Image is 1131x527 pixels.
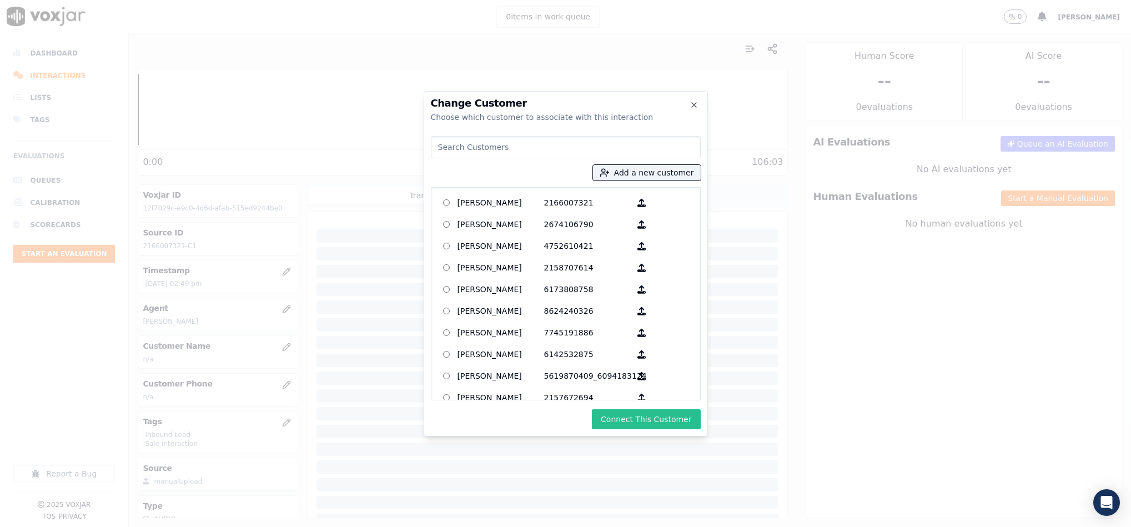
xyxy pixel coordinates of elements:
input: Search Customers [431,136,701,158]
button: [PERSON_NAME] 5619870409_6094183124 [631,368,652,385]
button: [PERSON_NAME] 6173808758 [631,281,652,298]
button: [PERSON_NAME] 2674106790 [631,216,652,233]
input: [PERSON_NAME] 2166007321 [443,199,450,207]
p: 8624240326 [544,303,631,320]
input: [PERSON_NAME] 6173808758 [443,286,450,293]
button: [PERSON_NAME] 6142532875 [631,346,652,363]
input: [PERSON_NAME] 8624240326 [443,308,450,315]
p: 2158707614 [544,259,631,277]
p: 7745191886 [544,324,631,342]
button: [PERSON_NAME] 4752610421 [631,238,652,255]
p: 4752610421 [544,238,631,255]
button: Connect This Customer [592,409,700,429]
input: [PERSON_NAME] 7745191886 [443,329,450,337]
div: Choose which customer to associate with this interaction [431,112,701,123]
p: [PERSON_NAME] [458,238,544,255]
p: 6173808758 [544,281,631,298]
p: [PERSON_NAME] [458,346,544,363]
input: [PERSON_NAME] 6142532875 [443,351,450,358]
button: [PERSON_NAME] 7745191886 [631,324,652,342]
p: [PERSON_NAME] [458,324,544,342]
p: 2157672694 [544,389,631,406]
p: [PERSON_NAME] [458,389,544,406]
p: 6142532875 [544,346,631,363]
button: Add a new customer [593,165,701,180]
input: [PERSON_NAME] 5619870409_6094183124 [443,373,450,380]
p: [PERSON_NAME] [458,368,544,385]
input: [PERSON_NAME] 2158707614 [443,264,450,272]
p: [PERSON_NAME] [458,194,544,212]
p: [PERSON_NAME] [458,259,544,277]
p: 2674106790 [544,216,631,233]
p: [PERSON_NAME] [458,303,544,320]
button: [PERSON_NAME] 8624240326 [631,303,652,320]
p: [PERSON_NAME] [458,216,544,233]
p: 2166007321 [544,194,631,212]
button: [PERSON_NAME] 2157672694 [631,389,652,406]
p: [PERSON_NAME] [458,281,544,298]
div: Open Intercom Messenger [1093,489,1120,516]
button: [PERSON_NAME] 2166007321 [631,194,652,212]
input: [PERSON_NAME] 2674106790 [443,221,450,228]
button: [PERSON_NAME] 2158707614 [631,259,652,277]
input: [PERSON_NAME] 2157672694 [443,394,450,401]
h2: Change Customer [431,98,701,108]
p: 5619870409_6094183124 [544,368,631,385]
input: [PERSON_NAME] 4752610421 [443,243,450,250]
